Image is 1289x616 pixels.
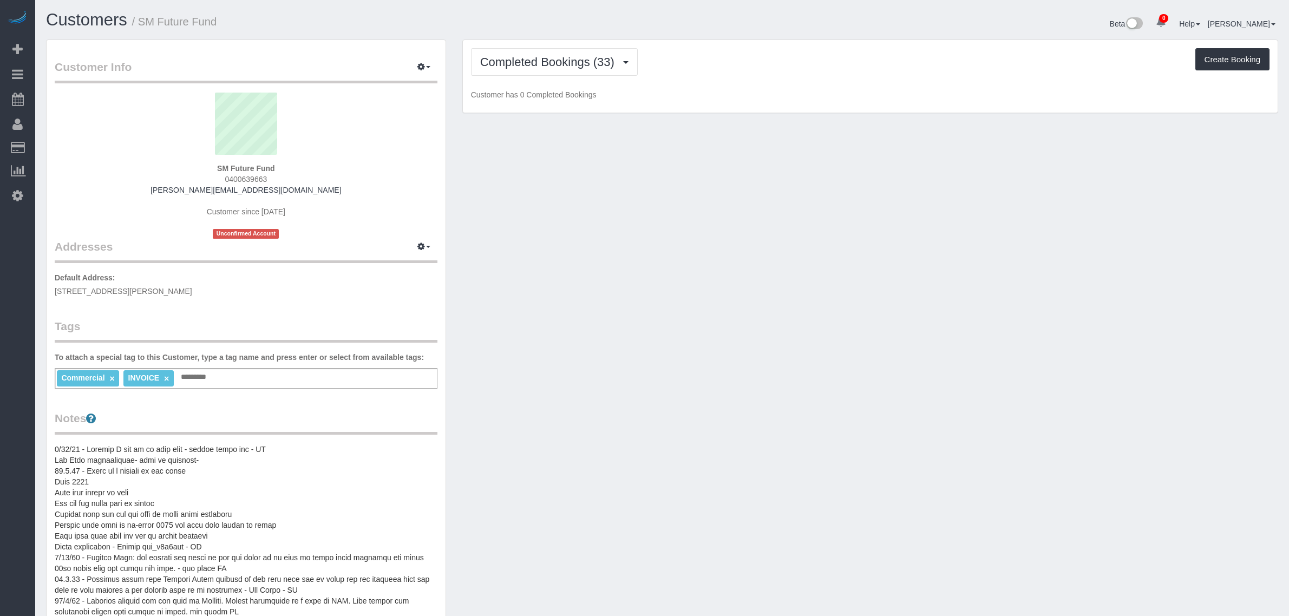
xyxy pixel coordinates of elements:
[164,374,169,383] a: ×
[1195,48,1270,71] button: Create Booking
[55,318,437,343] legend: Tags
[225,175,267,184] span: 0400639663
[61,373,104,382] span: Commercial
[1150,11,1172,35] a: 0
[1208,19,1275,28] a: [PERSON_NAME]
[213,229,279,238] span: Unconfirmed Account
[207,207,285,216] span: Customer since [DATE]
[55,59,437,83] legend: Customer Info
[471,48,638,76] button: Completed Bookings (33)
[217,164,275,173] strong: SM Future Fund
[109,374,114,383] a: ×
[471,89,1270,100] p: Customer has 0 Completed Bookings
[55,272,115,283] label: Default Address:
[6,11,28,26] img: Automaid Logo
[151,186,341,194] a: [PERSON_NAME][EMAIL_ADDRESS][DOMAIN_NAME]
[55,410,437,435] legend: Notes
[55,287,192,296] span: [STREET_ADDRESS][PERSON_NAME]
[46,10,127,29] a: Customers
[132,16,217,28] small: / SM Future Fund
[128,373,160,382] span: INVOICE
[1125,17,1143,31] img: New interface
[1110,19,1143,28] a: Beta
[1179,19,1200,28] a: Help
[480,55,620,69] span: Completed Bookings (33)
[55,352,424,363] label: To attach a special tag to this Customer, type a tag name and press enter or select from availabl...
[1159,14,1168,23] span: 0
